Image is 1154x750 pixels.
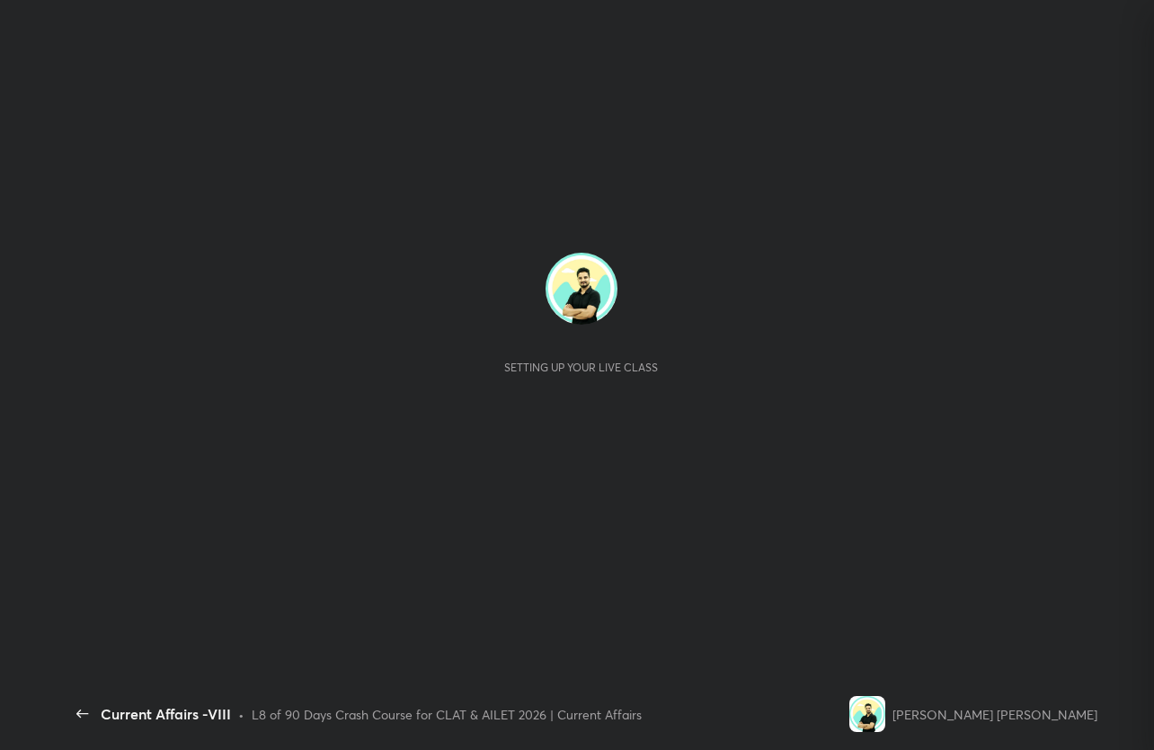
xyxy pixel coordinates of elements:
[252,705,642,724] div: L8 of 90 Days Crash Course for CLAT & AILET 2026 | Current Affairs
[546,253,617,325] img: cbb332b380cd4d0a9bcabf08f684c34f.jpg
[504,361,658,374] div: Setting up your live class
[849,696,885,732] img: cbb332b380cd4d0a9bcabf08f684c34f.jpg
[238,705,244,724] div: •
[892,705,1097,724] div: [PERSON_NAME] [PERSON_NAME]
[101,703,231,725] div: Current Affairs -VIII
